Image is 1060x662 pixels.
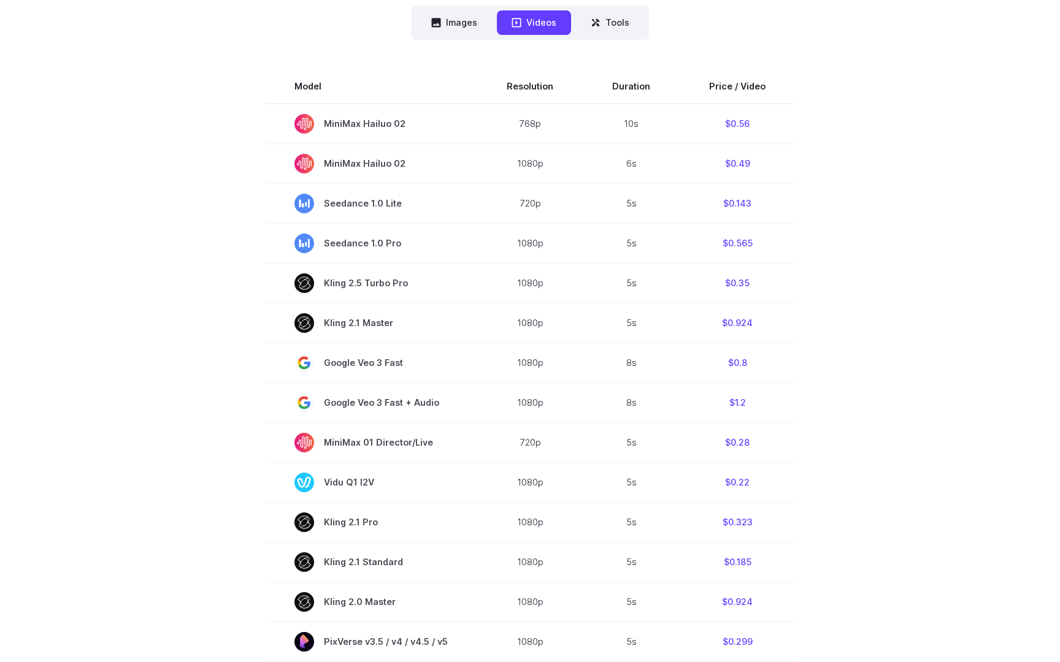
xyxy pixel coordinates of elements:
[477,343,583,382] td: 1080p
[583,382,680,422] td: 8s
[477,223,583,263] td: 1080p
[583,502,680,542] td: 5s
[583,143,680,183] td: 6s
[680,104,795,144] td: $0.56
[477,303,583,343] td: 1080p
[583,263,680,303] td: 5s
[477,422,583,462] td: 720p
[680,183,795,223] td: $0.143
[477,542,583,582] td: 1080p
[680,382,795,422] td: $1.2
[294,473,448,492] span: Vidu Q1 I2V
[294,114,448,134] span: MiniMax Hailuo 02
[477,104,583,144] td: 768p
[477,382,583,422] td: 1080p
[680,622,795,661] td: $0.299
[680,263,795,303] td: $0.35
[583,343,680,382] td: 8s
[294,273,448,293] span: Kling 2.5 Turbo Pro
[294,632,448,652] span: PixVerse v3.5 / v4 / v4.5 / v5
[583,462,680,502] td: 5s
[583,69,680,104] th: Duration
[294,592,448,612] span: Kling 2.0 Master
[680,422,795,462] td: $0.28
[477,183,583,223] td: 720p
[294,234,448,253] span: Seedance 1.0 Pro
[583,622,680,661] td: 5s
[583,542,680,582] td: 5s
[680,303,795,343] td: $0.924
[583,104,680,144] td: 10s
[680,582,795,622] td: $0.924
[583,303,680,343] td: 5s
[680,343,795,382] td: $0.8
[477,462,583,502] td: 1080p
[583,223,680,263] td: 5s
[477,622,583,661] td: 1080p
[294,313,448,333] span: Kling 2.1 Master
[294,512,448,532] span: Kling 2.1 Pro
[680,542,795,582] td: $0.185
[680,462,795,502] td: $0.22
[680,69,795,104] th: Price / Video
[477,143,583,183] td: 1080p
[680,223,795,263] td: $0.565
[583,582,680,622] td: 5s
[680,143,795,183] td: $0.49
[477,502,583,542] td: 1080p
[294,552,448,572] span: Kling 2.1 Standard
[417,10,492,34] button: Images
[294,393,448,413] span: Google Veo 3 Fast + Audio
[680,502,795,542] td: $0.323
[576,10,644,34] button: Tools
[477,582,583,622] td: 1080p
[583,183,680,223] td: 5s
[583,422,680,462] td: 5s
[477,69,583,104] th: Resolution
[294,194,448,213] span: Seedance 1.0 Lite
[294,154,448,173] span: MiniMax Hailuo 02
[294,353,448,373] span: Google Veo 3 Fast
[477,263,583,303] td: 1080p
[294,433,448,452] span: MiniMax 01 Director/Live
[497,10,571,34] button: Videos
[265,69,477,104] th: Model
